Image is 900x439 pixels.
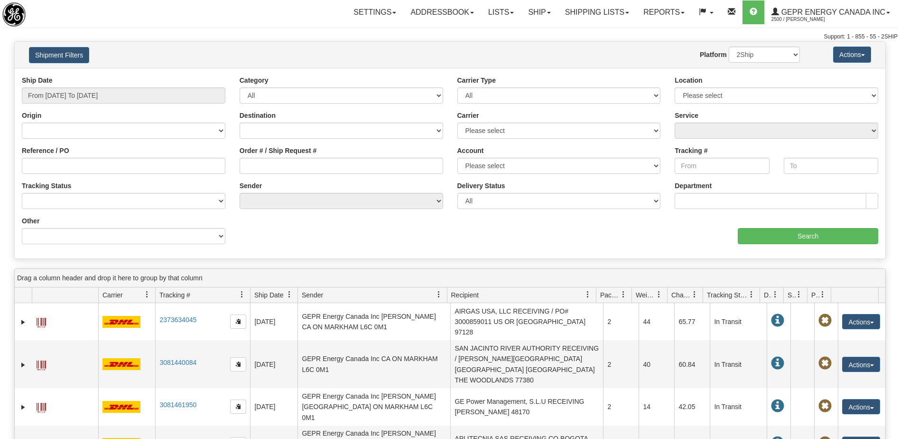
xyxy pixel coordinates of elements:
[764,0,897,24] a: GEPR Energy Canada Inc 2500 / [PERSON_NAME]
[771,314,784,327] span: In Transit
[738,228,878,244] input: Search
[297,388,450,425] td: GEPR Energy Canada Inc [PERSON_NAME] [GEOGRAPHIC_DATA] ON MARKHAM L6C 0M1
[22,216,39,226] label: Other
[675,111,698,120] label: Service
[710,340,767,388] td: In Transit
[815,286,831,303] a: Pickup Status filter column settings
[603,388,639,425] td: 2
[230,400,246,414] button: Copy to clipboard
[767,286,783,303] a: Delivery Status filter column settings
[159,316,196,324] a: 2373634045
[674,388,710,425] td: 42.05
[651,286,667,303] a: Weight filter column settings
[639,303,674,340] td: 44
[139,286,155,303] a: Carrier filter column settings
[19,360,28,370] a: Expand
[37,314,46,329] a: Label
[833,47,871,63] button: Actions
[771,357,784,370] span: In Transit
[240,146,317,155] label: Order # / Ship Request #
[771,400,784,413] span: In Transit
[19,402,28,412] a: Expand
[22,146,69,155] label: Reference / PO
[636,290,656,300] span: Weight
[22,111,41,120] label: Origin
[457,181,505,191] label: Delivery Status
[521,0,557,24] a: Ship
[603,340,639,388] td: 2
[675,158,769,174] input: From
[671,290,691,300] span: Charge
[818,357,832,370] span: Pickup Not Assigned
[254,290,283,300] span: Ship Date
[234,286,250,303] a: Tracking # filter column settings
[457,76,496,85] label: Carrier Type
[2,33,898,41] div: Support: 1 - 855 - 55 - 2SHIP
[675,76,702,85] label: Location
[450,303,603,340] td: AIRGAS USA, LLC RECEIVING / PO# 3000859011 US OR [GEOGRAPHIC_DATA] 97128
[346,0,403,24] a: Settings
[771,15,843,24] span: 2500 / [PERSON_NAME]
[842,357,880,372] button: Actions
[707,290,748,300] span: Tracking Status
[2,2,26,27] img: logo2500.jpg
[636,0,692,24] a: Reports
[450,340,603,388] td: SAN JACINTO RIVER AUTHORITY RECEIVING / [PERSON_NAME][GEOGRAPHIC_DATA] [GEOGRAPHIC_DATA] [GEOGRAP...
[788,290,796,300] span: Shipment Issues
[431,286,447,303] a: Sender filter column settings
[710,388,767,425] td: In Transit
[403,0,481,24] a: Addressbook
[674,303,710,340] td: 65.77
[878,171,899,268] iframe: chat widget
[842,314,880,329] button: Actions
[481,0,521,24] a: Lists
[764,290,772,300] span: Delivery Status
[603,303,639,340] td: 2
[779,8,885,16] span: GEPR Energy Canada Inc
[457,146,484,155] label: Account
[281,286,297,303] a: Ship Date filter column settings
[687,286,703,303] a: Charge filter column settings
[674,340,710,388] td: 60.84
[240,181,262,191] label: Sender
[240,76,269,85] label: Category
[558,0,636,24] a: Shipping lists
[615,286,631,303] a: Packages filter column settings
[297,340,450,388] td: GEPR Energy Canada Inc CA ON MARKHAM L6C 0M1
[250,303,297,340] td: [DATE]
[710,303,767,340] td: In Transit
[250,388,297,425] td: [DATE]
[250,340,297,388] td: [DATE]
[784,158,878,174] input: To
[302,290,323,300] span: Sender
[457,111,479,120] label: Carrier
[811,290,819,300] span: Pickup Status
[102,316,140,328] img: 7 - DHL_Worldwide
[791,286,807,303] a: Shipment Issues filter column settings
[451,290,479,300] span: Recipient
[37,356,46,372] a: Label
[159,401,196,409] a: 3081461950
[22,76,53,85] label: Ship Date
[230,357,246,372] button: Copy to clipboard
[240,111,276,120] label: Destination
[675,181,712,191] label: Department
[700,50,727,59] label: Platform
[230,315,246,329] button: Copy to clipboard
[159,359,196,366] a: 3081440084
[639,388,674,425] td: 14
[15,269,885,287] div: grid grouping header
[22,181,71,191] label: Tracking Status
[818,314,832,327] span: Pickup Not Assigned
[600,290,620,300] span: Packages
[743,286,760,303] a: Tracking Status filter column settings
[19,317,28,327] a: Expand
[102,401,140,413] img: 7 - DHL_Worldwide
[297,303,450,340] td: GEPR Energy Canada Inc [PERSON_NAME] CA ON MARKHAM L6C 0M1
[580,286,596,303] a: Recipient filter column settings
[675,146,707,155] label: Tracking #
[29,47,89,63] button: Shipment Filters
[37,399,46,414] a: Label
[450,388,603,425] td: GE Power Management, S.L.U RECEIVING [PERSON_NAME] 48170
[159,290,190,300] span: Tracking #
